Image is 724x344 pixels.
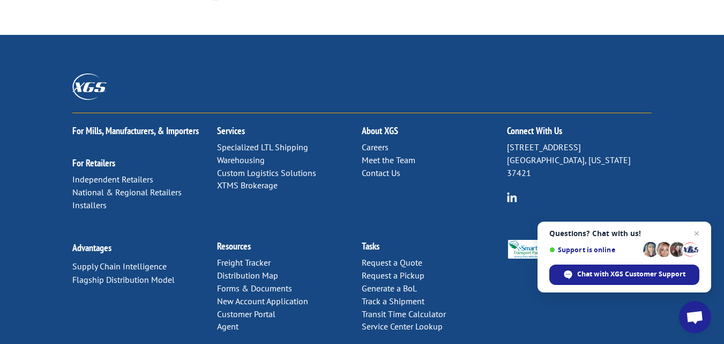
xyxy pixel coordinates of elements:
[72,174,153,185] a: Independent Retailers
[72,187,182,197] a: National & Regional Retailers
[549,246,639,254] span: Support is online
[217,296,308,306] a: New Account Application
[507,240,552,259] img: Smartway_Logo
[217,270,278,281] a: Distribution Map
[217,125,245,137] a: Services
[362,321,443,332] a: Service Center Lookup
[549,229,699,238] span: Questions? Chat with us!
[690,227,703,240] span: Close chat
[72,241,111,254] a: Advantages
[507,126,652,141] h2: Connect With Us
[362,283,417,294] a: Generate a BoL
[217,155,265,165] a: Warehousing
[217,180,278,191] a: XTMS Brokerage
[577,269,685,279] span: Chat with XGS Customer Support
[217,142,308,152] a: Specialized LTL Shipping
[362,296,424,306] a: Track a Shipment
[72,200,107,210] a: Installers
[72,157,115,169] a: For Retailers
[507,141,652,179] p: [STREET_ADDRESS] [GEOGRAPHIC_DATA], [US_STATE] 37421
[362,155,415,165] a: Meet the Team
[362,125,398,137] a: About XGS
[72,74,107,100] img: XGS_Logos_ALL_2024_All_White
[362,270,424,281] a: Request a Pickup
[362,309,446,319] a: Transit Time Calculator
[72,261,167,272] a: Supply Chain Intelligence
[549,265,699,285] div: Chat with XGS Customer Support
[217,257,271,268] a: Freight Tracker
[72,125,199,137] a: For Mills, Manufacturers, & Importers
[507,192,517,202] img: group-6
[362,257,422,268] a: Request a Quote
[217,283,292,294] a: Forms & Documents
[362,142,389,152] a: Careers
[72,274,175,285] a: Flagship Distribution Model
[217,167,316,178] a: Custom Logistics Solutions
[362,241,506,257] h2: Tasks
[362,167,400,178] a: Contact Us
[217,321,238,332] a: Agent
[217,240,251,252] a: Resources
[679,301,711,333] div: Open chat
[217,309,275,319] a: Customer Portal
